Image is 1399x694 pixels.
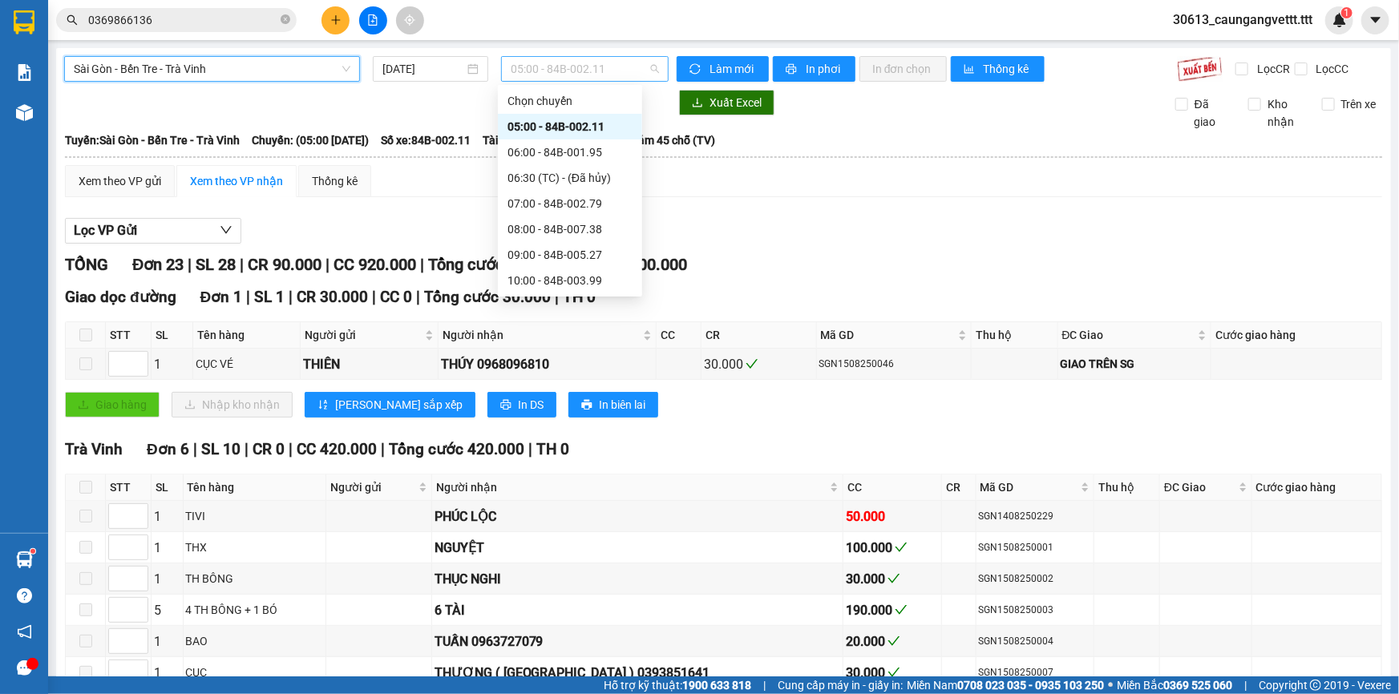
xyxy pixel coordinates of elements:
span: | [763,676,766,694]
span: check [888,666,900,679]
div: SGN1508250007 [979,665,1092,680]
td: SGN1508250046 [817,349,972,380]
span: Người nhận [436,478,827,496]
button: caret-down [1361,6,1389,34]
span: TỔNG [65,255,108,274]
div: 4 TH BÔNG + 1 BÓ [186,601,324,619]
span: Lọc VP Gửi [74,220,137,240]
span: check [746,357,758,370]
div: 1 [154,631,180,652]
span: check [895,603,908,616]
div: Thống kê [312,172,358,190]
button: printerIn biên lai [568,392,658,418]
span: In phơi [806,60,843,78]
span: Cung cấp máy in - giấy in: [778,676,903,694]
div: TUẤN 0963727079 [435,631,841,652]
div: SGN1508250002 [979,571,1092,587]
span: | [1244,676,1247,694]
b: Tuyến: Sài Gòn - Bến Tre - Trà Vinh [65,134,240,147]
span: Miền Bắc [1117,676,1232,694]
span: | [289,440,293,458]
span: Tổng cước 1.010.000 [428,255,579,274]
sup: 1 [1341,7,1353,18]
span: Lọc CC [1310,60,1352,78]
div: Xem theo VP nhận [190,172,283,190]
th: STT [106,474,152,501]
div: TIVI [186,507,324,525]
span: check [888,635,900,648]
div: 09:00 - 84B-005.27 [507,246,633,264]
span: | [372,288,376,306]
div: 30.000 [704,354,814,374]
span: search [67,14,78,26]
th: CR [702,322,817,349]
button: sort-ascending[PERSON_NAME] sắp xếp [305,392,475,418]
div: 5 [154,600,180,620]
span: ĐC Giao [1164,478,1235,496]
img: icon-new-feature [1332,13,1347,27]
span: Thống kê [984,60,1032,78]
span: caret-down [1369,13,1383,27]
span: bar-chart [964,63,977,76]
span: CC 920.000 [334,255,416,274]
button: In đơn chọn [859,56,947,82]
div: 30.000 [846,569,939,589]
span: TH 0 [563,288,596,306]
div: [GEOGRAPHIC_DATA] [104,14,267,50]
div: 100.000 [846,538,939,558]
div: 07:00 - 84B-002.79 [507,195,633,212]
th: Cước giao hàng [1252,474,1382,501]
td: SGN1408250229 [976,501,1095,532]
span: Chuyến: (05:00 [DATE]) [252,131,369,149]
span: Làm mới [710,60,756,78]
span: message [17,660,32,676]
span: Xuất Excel [710,94,762,111]
span: Sài Gòn - Bến Tre - Trà Vinh [74,57,350,81]
span: In DS [518,396,544,414]
th: CC [843,474,942,501]
span: Đơn 23 [132,255,184,274]
span: | [555,288,559,306]
span: | [528,440,532,458]
input: 15/08/2025 [382,60,464,78]
span: Miền Nam [907,676,1104,694]
span: Gửi: [14,15,38,32]
span: | [416,288,420,306]
span: CC 420.000 [297,440,377,458]
span: Số xe: 84B-002.11 [381,131,471,149]
th: CR [942,474,976,501]
div: 50.000 [846,506,939,527]
button: downloadXuất Excel [679,90,774,115]
span: | [289,288,293,306]
input: Tìm tên, số ĐT hoặc mã đơn [88,11,277,29]
span: Tổng cước 420.000 [389,440,524,458]
span: 30613_caungangvettt.ttt [1160,10,1325,30]
button: aim [396,6,424,34]
div: SGN1508250003 [979,603,1092,618]
span: | [420,255,424,274]
span: | [188,255,192,274]
th: Tên hàng [184,474,327,501]
button: plus [321,6,350,34]
td: SGN1508250003 [976,595,1095,626]
span: CC : [102,105,124,122]
span: CC 0 [380,288,412,306]
span: Người gửi [330,478,415,496]
div: GIAO TRÊN SG [1061,355,1209,373]
div: PHÚC LỘC [435,506,841,527]
button: syncLàm mới [677,56,769,82]
div: 08:00 - 84B-007.38 [507,220,633,238]
div: 1 [154,506,180,527]
div: 1 [154,663,180,683]
span: Nhận: [104,14,143,30]
span: plus [330,14,342,26]
span: | [325,255,330,274]
th: STT [106,322,152,349]
span: Người gửi [305,326,422,344]
div: 6 TÀI [435,600,841,620]
td: SGN1508250001 [976,532,1095,563]
div: PHƯƠNG [104,50,267,69]
div: 20.000 [846,631,939,652]
span: Đơn 6 [147,440,189,458]
span: close-circle [281,13,290,28]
